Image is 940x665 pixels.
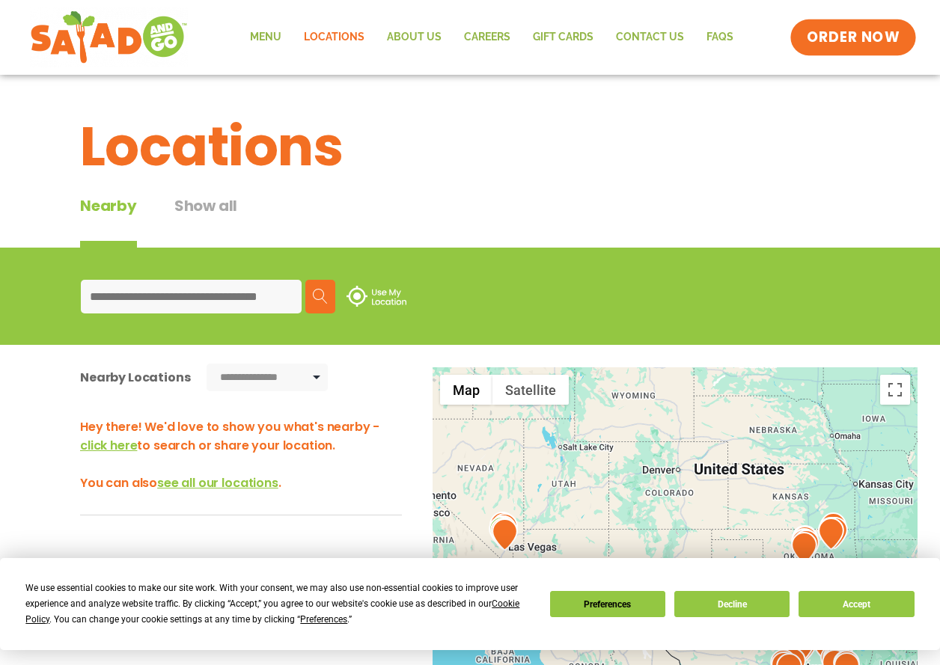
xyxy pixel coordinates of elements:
[80,437,137,454] span: click here
[80,106,860,187] h1: Locations
[239,20,745,55] nav: Menu
[440,375,492,405] button: Show street map
[157,474,278,491] span: see all our locations
[695,20,745,55] a: FAQs
[522,20,605,55] a: GIFT CARDS
[453,20,522,55] a: Careers
[347,286,406,307] img: use-location.svg
[25,580,531,628] div: We use essential cookies to make our site work. With your consent, we may also use non-essential ...
[239,20,293,55] a: Menu
[790,19,916,55] a: ORDER NOW
[293,20,376,55] a: Locations
[376,20,453,55] a: About Us
[880,375,910,405] button: Toggle fullscreen view
[80,194,275,248] div: Tabbed content
[674,591,790,617] button: Decline
[80,417,402,492] h3: Hey there! We'd love to show you what's nearby - to search or share your location. You can also .
[80,194,137,248] div: Nearby
[30,7,188,67] img: new-SAG-logo-768×292
[550,591,665,617] button: Preferences
[492,375,569,405] button: Show satellite imagery
[300,614,347,625] span: Preferences
[174,194,237,248] button: Show all
[799,591,914,617] button: Accept
[80,368,190,387] div: Nearby Locations
[807,28,900,47] span: ORDER NOW
[313,289,328,304] img: search.svg
[605,20,695,55] a: Contact Us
